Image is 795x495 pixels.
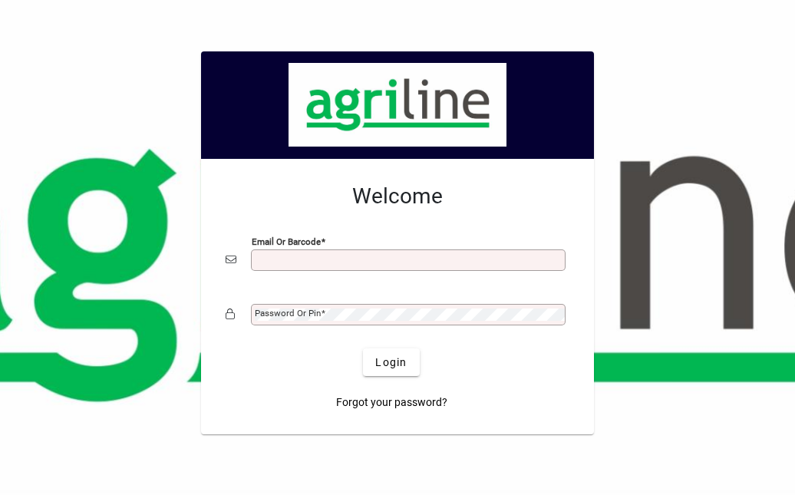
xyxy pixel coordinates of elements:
[255,308,321,318] mat-label: Password or Pin
[375,355,407,371] span: Login
[252,236,321,247] mat-label: Email or Barcode
[226,183,569,210] h2: Welcome
[336,394,447,411] span: Forgot your password?
[363,348,419,376] button: Login
[330,388,454,416] a: Forgot your password?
